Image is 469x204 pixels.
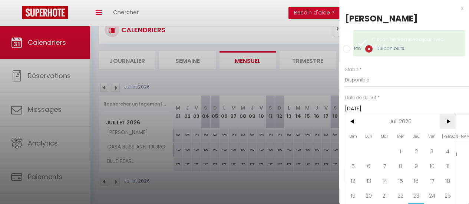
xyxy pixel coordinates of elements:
span: 11 [440,158,456,173]
span: 7 [377,158,393,173]
label: Date de début [345,94,376,101]
span: 1 [393,144,409,158]
span: 2 [408,144,424,158]
span: > [440,114,456,129]
label: Statut [345,66,358,73]
span: 25 [440,188,456,203]
span: 3 [424,144,440,158]
span: 14 [377,173,393,188]
span: 17 [424,173,440,188]
span: 21 [377,188,393,203]
span: Mar [377,129,393,144]
span: Juil 2026 [361,114,440,129]
span: 19 [345,188,361,203]
span: 16 [408,173,424,188]
span: 22 [393,188,409,203]
span: Ven [424,129,440,144]
span: 5 [345,158,361,173]
span: 4 [440,144,456,158]
span: 9 [408,158,424,173]
div: [PERSON_NAME] [345,13,463,24]
span: 13 [361,173,377,188]
span: 8 [393,158,409,173]
div: Disponibilités mises à jour avec succès [372,36,457,50]
span: [PERSON_NAME] [440,129,456,144]
span: 10 [424,158,440,173]
span: 15 [393,173,409,188]
span: 18 [440,173,456,188]
button: Ouvrir le widget de chat LiveChat [6,3,28,25]
span: Mer [393,129,409,144]
span: Lun [361,129,377,144]
div: x [339,4,463,13]
span: 6 [361,158,377,173]
span: 12 [345,173,361,188]
span: Dim [345,129,361,144]
label: Prix [350,45,361,53]
span: Jeu [408,129,424,144]
span: 24 [424,188,440,203]
span: < [345,114,361,129]
span: 23 [408,188,424,203]
span: 20 [361,188,377,203]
